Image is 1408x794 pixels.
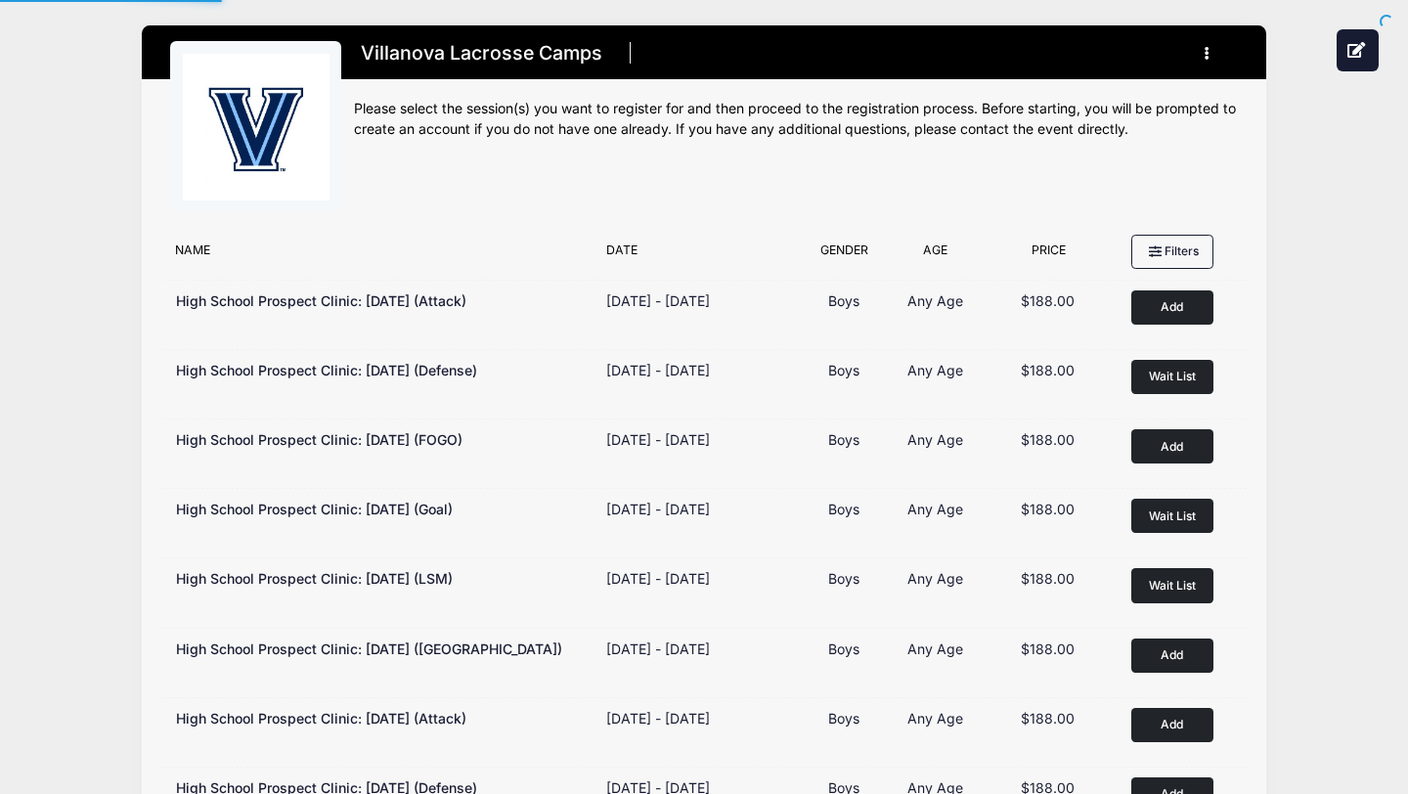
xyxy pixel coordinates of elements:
span: Any Age [907,362,963,378]
button: Add [1131,290,1213,325]
div: [DATE] - [DATE] [606,360,710,380]
span: High School Prospect Clinic: [DATE] (Defense) [176,362,477,378]
span: Boys [828,501,859,517]
div: Please select the session(s) you want to register for and then proceed to the registration proces... [354,99,1238,140]
span: High School Prospect Clinic: [DATE] (Goal) [176,501,453,517]
span: $188.00 [1021,570,1075,587]
span: High School Prospect Clinic: [DATE] (LSM) [176,570,453,587]
span: High School Prospect Clinic: [DATE] ([GEOGRAPHIC_DATA]) [176,640,562,657]
button: Add [1131,708,1213,742]
span: Boys [828,640,859,657]
span: Boys [828,431,859,448]
div: [DATE] - [DATE] [606,290,710,311]
span: Wait List [1149,578,1196,593]
span: Boys [828,292,859,309]
span: High School Prospect Clinic: [DATE] (Attack) [176,710,466,727]
div: [DATE] - [DATE] [606,708,710,728]
h1: Villanova Lacrosse Camps [354,36,608,70]
div: Gender [801,242,887,269]
div: [DATE] - [DATE] [606,568,710,589]
span: $188.00 [1021,431,1075,448]
span: Any Age [907,501,963,517]
span: Any Age [907,710,963,727]
span: Boys [828,570,859,587]
span: Any Age [907,431,963,448]
span: Boys [828,710,859,727]
button: Wait List [1131,568,1213,602]
button: Wait List [1131,499,1213,533]
div: [DATE] - [DATE] [606,639,710,659]
button: Filters [1131,235,1213,268]
button: Add [1131,639,1213,673]
span: Any Age [907,640,963,657]
div: Age [887,242,984,269]
img: logo [183,54,330,200]
span: $188.00 [1021,292,1075,309]
div: Name [166,242,596,269]
span: Any Age [907,570,963,587]
div: Price [984,242,1113,269]
div: Date [596,242,801,269]
span: High School Prospect Clinic: [DATE] (Attack) [176,292,466,309]
button: Wait List [1131,360,1213,394]
span: High School Prospect Clinic: [DATE] (FOGO) [176,431,462,448]
span: Wait List [1149,369,1196,383]
span: Wait List [1149,508,1196,523]
span: Boys [828,362,859,378]
button: Add [1131,429,1213,463]
span: $188.00 [1021,640,1075,657]
span: $188.00 [1021,501,1075,517]
span: Any Age [907,292,963,309]
div: [DATE] - [DATE] [606,499,710,519]
span: $188.00 [1021,710,1075,727]
div: [DATE] - [DATE] [606,429,710,450]
span: $188.00 [1021,362,1075,378]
